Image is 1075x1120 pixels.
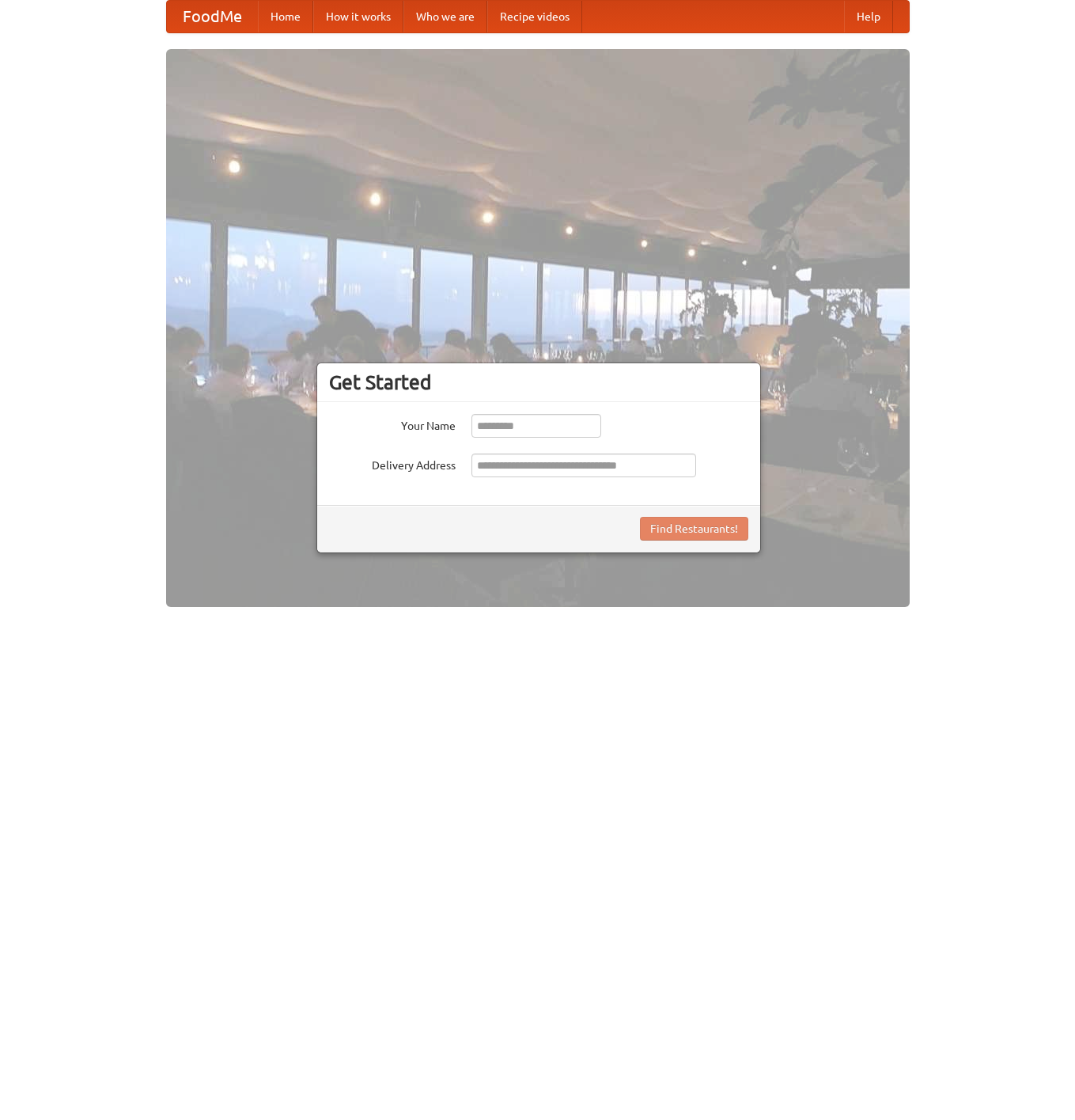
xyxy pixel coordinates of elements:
[487,1,582,32] a: Recipe videos
[167,1,258,32] a: FoodMe
[844,1,893,32] a: Help
[403,1,487,32] a: Who we are
[329,370,748,394] h3: Get Started
[640,517,748,541] button: Find Restaurants!
[329,454,456,473] label: Delivery Address
[258,1,313,32] a: Home
[329,414,456,434] label: Your Name
[313,1,403,32] a: How it works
